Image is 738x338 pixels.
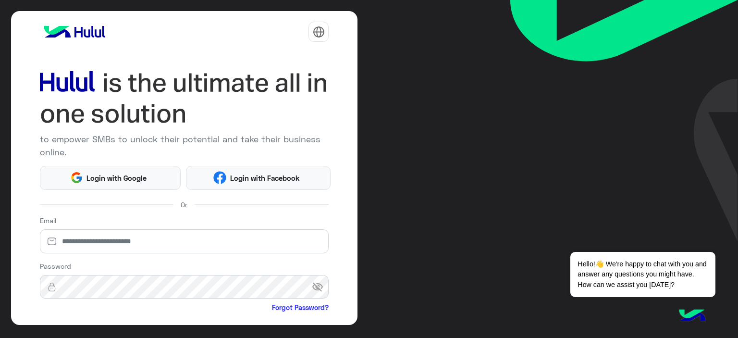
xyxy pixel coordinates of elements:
[40,22,109,41] img: logo
[40,282,64,292] img: lock
[40,237,64,246] img: email
[181,200,187,210] span: Or
[40,166,181,190] button: Login with Google
[40,261,71,271] label: Password
[676,300,709,333] img: hulul-logo.png
[70,171,83,184] img: Google
[40,67,329,129] img: hululLoginTitle_EN.svg
[312,278,329,296] span: visibility_off
[272,302,329,313] a: Forgot Password?
[83,173,150,184] span: Login with Google
[226,173,303,184] span: Login with Facebook
[570,252,715,297] span: Hello!👋 We're happy to chat with you and answer any questions you might have. How can we assist y...
[186,166,331,190] button: Login with Facebook
[213,171,226,184] img: Facebook
[40,133,329,159] p: to empower SMBs to unlock their potential and take their business online.
[40,215,56,225] label: Email
[313,26,325,38] img: tab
